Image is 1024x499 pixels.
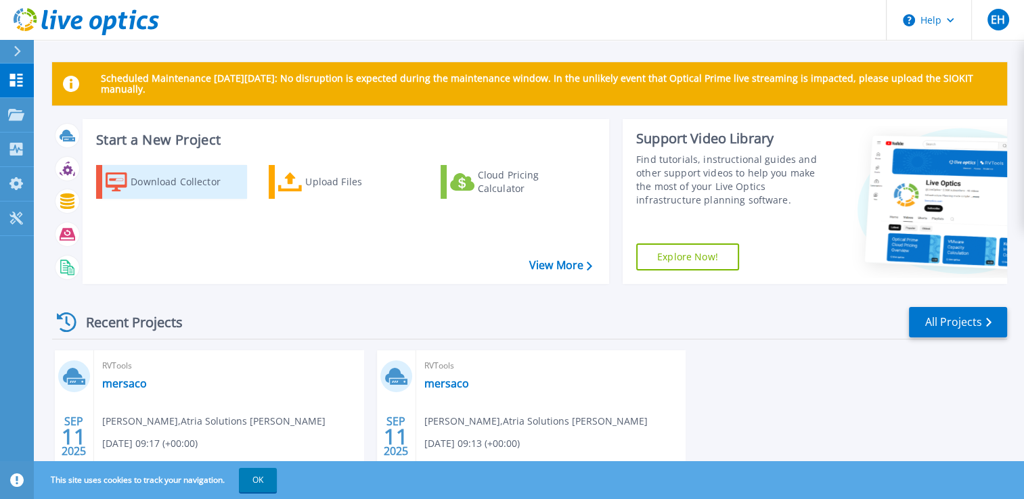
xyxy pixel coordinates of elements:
div: Cloud Pricing Calculator [478,168,586,195]
a: Cloud Pricing Calculator [441,165,592,199]
span: EH [991,14,1005,25]
a: mersaco [424,377,469,390]
span: [DATE] 09:13 (+00:00) [424,436,520,451]
span: [DATE] 09:17 (+00:00) [102,436,198,451]
div: SEP 2025 [383,412,409,461]
a: Download Collector [96,165,247,199]
a: View More [529,259,592,272]
a: All Projects [909,307,1007,337]
div: Recent Projects [52,306,201,339]
span: RVTools [424,358,677,373]
div: Support Video Library [636,130,829,147]
a: Explore Now! [636,243,739,270]
span: 11 [384,431,408,442]
div: Upload Files [305,168,414,195]
h3: Start a New Project [96,133,592,147]
span: 11 [62,431,86,442]
span: [PERSON_NAME] , Atria Solutions [PERSON_NAME] [102,414,326,429]
span: This site uses cookies to track your navigation. [37,468,277,492]
div: SEP 2025 [61,412,87,461]
span: RVTools [102,358,355,373]
p: Scheduled Maintenance [DATE][DATE]: No disruption is expected during the maintenance window. In t... [101,73,996,95]
button: OK [239,468,277,492]
span: [PERSON_NAME] , Atria Solutions [PERSON_NAME] [424,414,648,429]
div: Find tutorials, instructional guides and other support videos to help you make the most of your L... [636,153,829,207]
div: Download Collector [131,168,239,195]
a: mersaco [102,377,147,390]
a: Upload Files [269,165,420,199]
